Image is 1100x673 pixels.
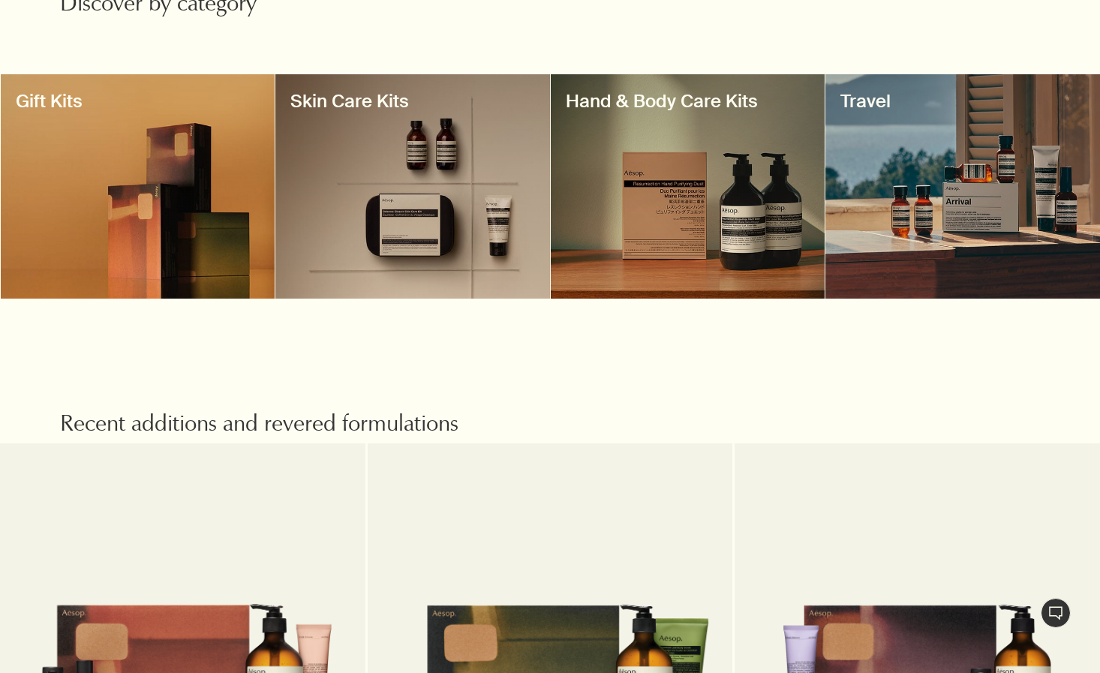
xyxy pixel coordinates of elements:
[1041,598,1071,628] button: Live Assistance
[16,89,260,113] h3: Gift Kits
[825,74,1100,299] a: A view of buildings through the windowsTravel
[1,74,275,299] a: Three of Aesop's Seasonal Gift Kits for 2024Gift Kits
[840,89,1085,113] h3: Travel
[275,74,550,299] a: Aesop skincare products and a kit arranged alongside a white object on a beige textured surface.S...
[290,89,535,113] h3: Skin Care Kits
[566,89,810,113] h3: Hand & Body Care Kits
[551,74,825,299] a: Aesop Resurrection duet set paper packaging arranged next to two Aesop amber pump bottles on a wo...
